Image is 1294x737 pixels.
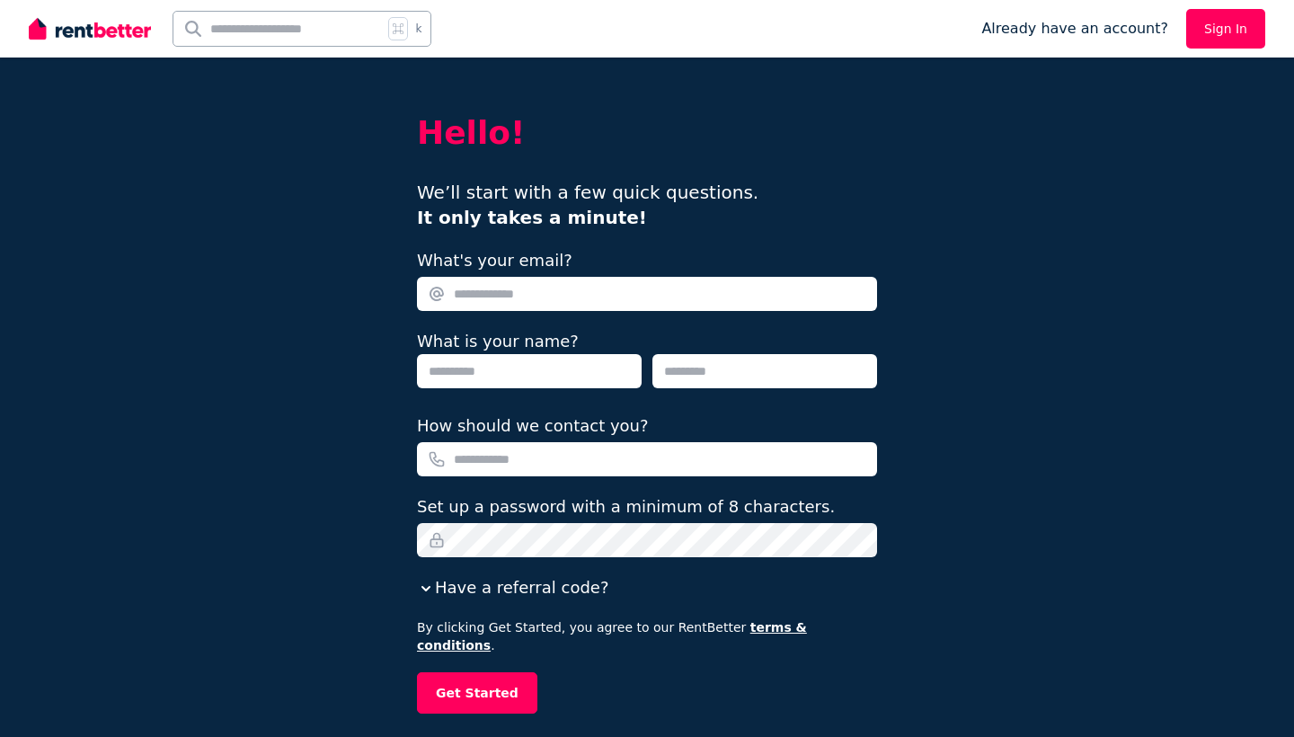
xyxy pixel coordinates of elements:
[415,22,421,36] span: k
[417,575,608,600] button: Have a referral code?
[417,332,579,351] label: What is your name?
[981,18,1168,40] span: Already have an account?
[29,15,151,42] img: RentBetter
[417,618,877,654] p: By clicking Get Started, you agree to our RentBetter .
[417,494,835,519] label: Set up a password with a minimum of 8 characters.
[417,672,537,714] button: Get Started
[417,207,647,228] b: It only takes a minute!
[417,115,877,151] h2: Hello!
[417,182,758,228] span: We’ll start with a few quick questions.
[417,413,649,439] label: How should we contact you?
[417,248,572,273] label: What's your email?
[1186,9,1265,49] a: Sign In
